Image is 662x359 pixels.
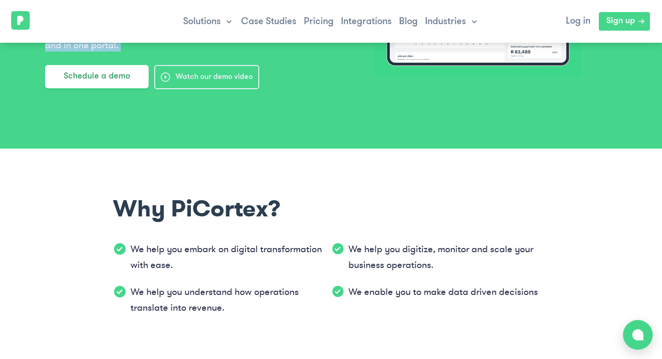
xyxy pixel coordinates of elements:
[241,17,296,26] a: Case Studies
[183,16,234,27] button: Solutions
[131,242,331,273] p: We help you embark on digital transformation with ease.
[113,195,549,223] h1: Why PiCortex?
[341,17,392,26] a: Integrations
[348,242,549,273] p: We help you digitize, monitor and scale your business operations.
[183,16,221,27] span: Solutions
[131,284,331,316] p: We help you understand how operations translate into revenue.
[45,32,324,50] p: Understand and manage your operations, YOUR way, in real time and in one portal.
[425,16,466,27] span: Industries
[558,11,598,32] a: Log in
[45,65,149,88] button: Schedule a demo
[348,284,549,300] p: We enable you to make data driven decisions
[606,16,635,27] span: Sign up
[425,16,479,27] a: Industries
[11,11,30,30] img: PiCortex
[176,72,253,83] span: Watch our demo video
[154,65,259,89] button: Watch our demo video
[304,17,334,26] a: Pricing
[632,329,643,340] img: bubble-icon
[399,17,418,26] a: Blog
